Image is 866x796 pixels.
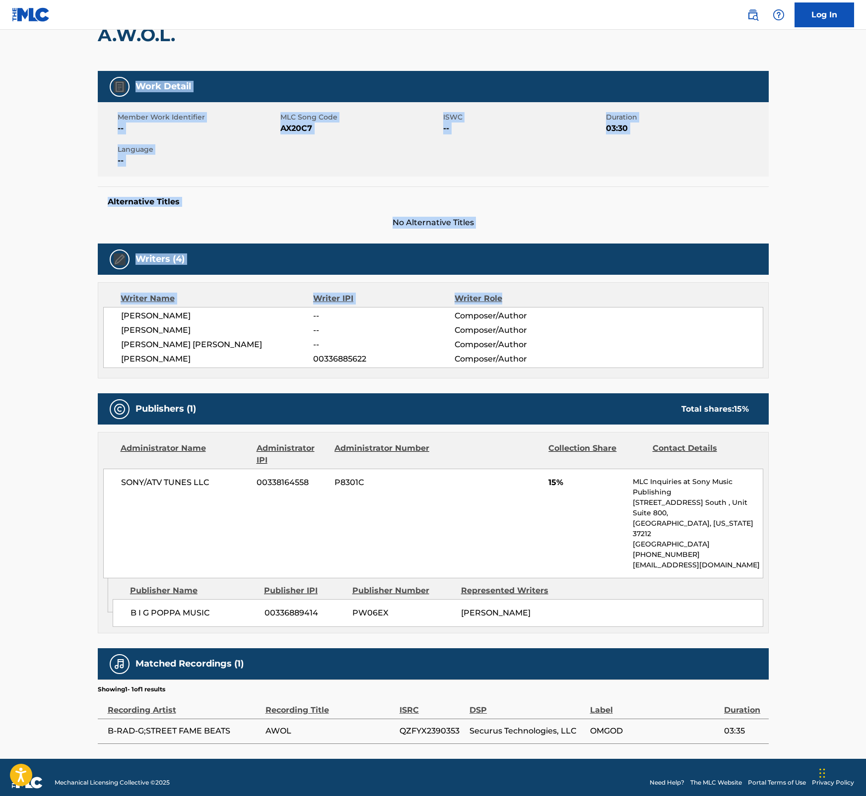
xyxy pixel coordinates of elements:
[121,324,314,336] span: [PERSON_NAME]
[114,658,126,670] img: Matched Recordings
[548,442,645,466] div: Collection Share
[135,81,191,92] h5: Work Detail
[633,560,762,570] p: [EMAIL_ADDRESS][DOMAIN_NAME]
[400,725,465,737] span: QZFYX2390353
[257,442,327,466] div: Administrator IPI
[135,253,185,265] h5: Writers (4)
[606,122,766,134] span: 03:30
[121,339,314,351] span: [PERSON_NAME] [PERSON_NAME]
[455,293,583,305] div: Writer Role
[313,353,454,365] span: 00336885622
[98,685,165,694] p: Showing 1 - 1 of 1 results
[334,477,431,489] span: P8301C
[108,197,759,207] h5: Alternative Titles
[469,725,585,737] span: Securus Technologies, LLC
[681,403,749,415] div: Total shares:
[334,442,431,466] div: Administrator Number
[633,477,762,497] p: MLC Inquiries at Sony Music Publishing
[653,442,749,466] div: Contact Details
[55,778,170,787] span: Mechanical Licensing Collective © 2025
[108,725,261,737] span: B-RAD-G;STREET FAME BEATS
[12,777,43,789] img: logo
[280,112,441,122] span: MLC Song Code
[130,585,257,597] div: Publisher Name
[590,694,719,716] div: Label
[108,694,261,716] div: Recording Artist
[633,539,762,550] p: [GEOGRAPHIC_DATA]
[633,497,762,518] p: [STREET_ADDRESS] South , Unit Suite 800,
[443,122,603,134] span: --
[469,694,585,716] div: DSP
[352,585,454,597] div: Publisher Number
[743,5,763,25] a: Public Search
[748,778,806,787] a: Portal Terms of Use
[121,310,314,322] span: [PERSON_NAME]
[135,658,244,670] h5: Matched Recordings (1)
[633,550,762,560] p: [PHONE_NUMBER]
[280,122,441,134] span: AX20C7
[266,725,395,737] span: AWOL
[769,5,789,25] div: Help
[724,725,763,737] span: 03:35
[650,778,684,787] a: Need Help?
[400,694,465,716] div: ISRC
[816,748,866,796] iframe: Chat Widget
[455,310,583,322] span: Composer/Author
[548,477,625,489] span: 15%
[455,324,583,336] span: Composer/Author
[114,81,126,93] img: Work Detail
[734,404,749,414] span: 15 %
[121,442,249,466] div: Administrator Name
[590,725,719,737] span: OMGOD
[121,293,314,305] div: Writer Name
[313,310,454,322] span: --
[633,518,762,539] p: [GEOGRAPHIC_DATA], [US_STATE] 37212
[747,9,759,21] img: search
[606,112,766,122] span: Duration
[455,339,583,351] span: Composer/Author
[443,112,603,122] span: ISWC
[461,585,562,597] div: Represented Writers
[264,585,345,597] div: Publisher IPI
[795,2,854,27] a: Log In
[461,608,531,617] span: [PERSON_NAME]
[114,253,126,265] img: Writers
[121,477,250,489] span: SONY/ATV TUNES LLC
[257,477,327,489] span: 00338164558
[98,217,769,229] span: No Alternative Titles
[12,7,50,22] img: MLC Logo
[690,778,742,787] a: The MLC Website
[313,339,454,351] span: --
[724,694,763,716] div: Duration
[313,293,455,305] div: Writer IPI
[114,403,126,415] img: Publishers
[118,122,278,134] span: --
[121,353,314,365] span: [PERSON_NAME]
[265,607,345,619] span: 00336889414
[118,144,278,155] span: Language
[455,353,583,365] span: Composer/Author
[819,758,825,788] div: Drag
[313,324,454,336] span: --
[135,403,196,415] h5: Publishers (1)
[352,607,454,619] span: PW06EX
[118,155,278,167] span: --
[131,607,257,619] span: B I G POPPA MUSIC
[812,778,854,787] a: Privacy Policy
[98,24,180,46] h2: A.W.O.L.
[773,9,785,21] img: help
[118,112,278,122] span: Member Work Identifier
[266,694,395,716] div: Recording Title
